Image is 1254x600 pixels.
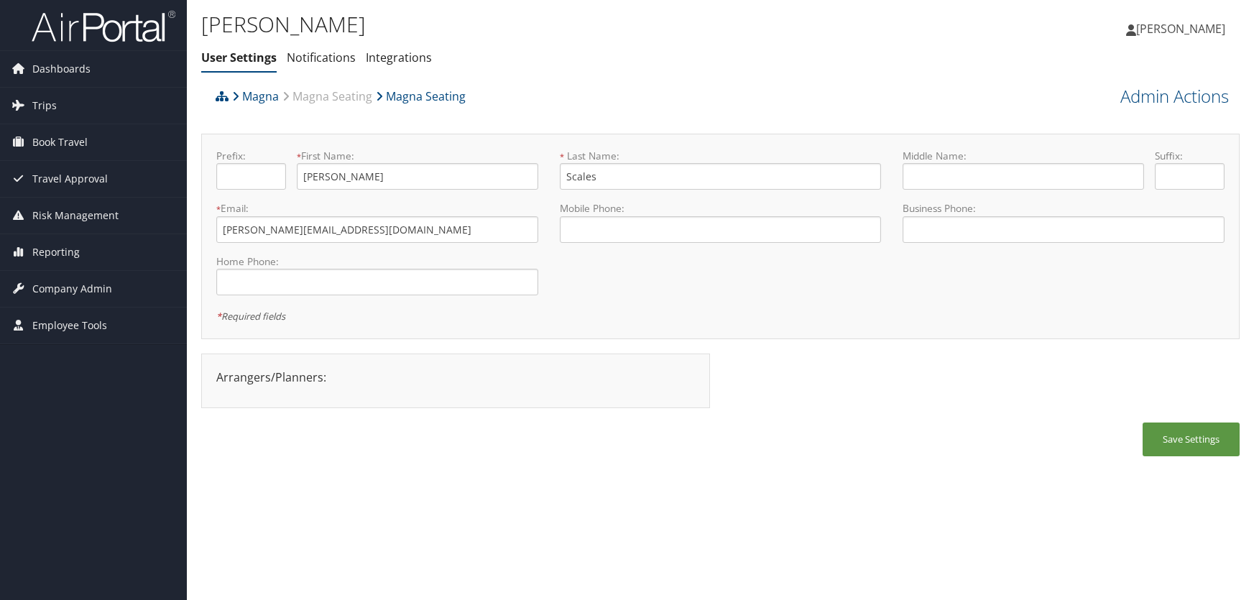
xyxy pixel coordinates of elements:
[216,254,538,269] label: Home Phone:
[376,82,466,111] a: Magna Seating
[287,50,356,65] a: Notifications
[297,149,538,163] label: First Name:
[1136,21,1225,37] span: [PERSON_NAME]
[1120,84,1229,109] a: Admin Actions
[32,88,57,124] span: Trips
[216,201,538,216] label: Email:
[216,149,286,163] label: Prefix:
[903,201,1225,216] label: Business Phone:
[1155,149,1225,163] label: Suffix:
[206,369,706,386] div: Arrangers/Planners:
[216,310,285,323] em: Required fields
[560,201,882,216] label: Mobile Phone:
[282,82,372,111] a: Magna Seating
[32,51,91,87] span: Dashboards
[32,9,175,43] img: airportal-logo.png
[1126,7,1240,50] a: [PERSON_NAME]
[903,149,1144,163] label: Middle Name:
[32,271,112,307] span: Company Admin
[32,198,119,234] span: Risk Management
[366,50,432,65] a: Integrations
[201,9,893,40] h1: [PERSON_NAME]
[32,161,108,197] span: Travel Approval
[201,50,277,65] a: User Settings
[560,149,882,163] label: Last Name:
[32,124,88,160] span: Book Travel
[1143,423,1240,456] button: Save Settings
[232,82,279,111] a: Magna
[32,308,107,343] span: Employee Tools
[32,234,80,270] span: Reporting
